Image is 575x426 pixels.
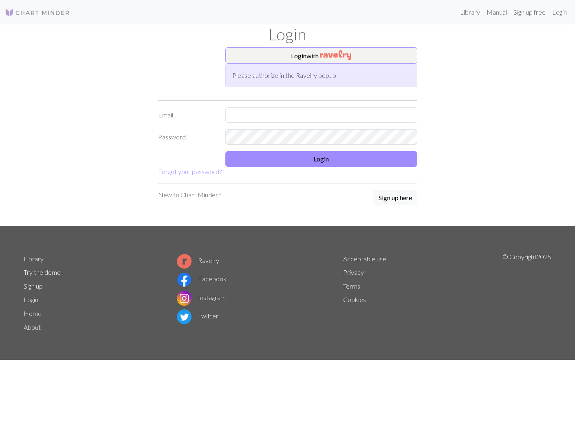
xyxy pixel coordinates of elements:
a: Cookies [343,296,366,303]
a: Twitter [177,312,218,320]
img: Facebook logo [177,272,192,287]
a: Sign up here [373,190,417,206]
a: About [24,323,41,331]
button: Sign up here [373,190,417,205]
p: New to Chart Minder? [158,190,220,200]
img: Logo [5,8,70,18]
img: Ravelry logo [177,254,192,269]
img: Ravelry [320,50,351,60]
button: Login [225,151,417,167]
img: Twitter logo [177,309,192,324]
a: Login [24,296,38,303]
a: Instagram [177,294,226,301]
a: Login [549,4,570,20]
label: Password [153,129,220,145]
a: Terms [343,282,360,290]
a: Ravelry [177,256,219,264]
a: Manual [483,4,510,20]
a: Forgot your password? [158,168,222,175]
h1: Login [19,24,557,44]
div: Please authorize in the Ravelry popup [225,64,417,87]
a: Home [24,309,42,317]
a: Sign up [24,282,43,290]
button: Loginwith [225,47,417,64]
a: Library [24,255,44,263]
a: Facebook [177,275,227,283]
a: Acceptable use [343,255,386,263]
a: Try the demo [24,268,61,276]
a: Sign up free [510,4,549,20]
label: Email [153,107,220,123]
img: Instagram logo [177,291,192,306]
a: Privacy [343,268,364,276]
a: Library [457,4,483,20]
p: © Copyright 2025 [502,252,551,334]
